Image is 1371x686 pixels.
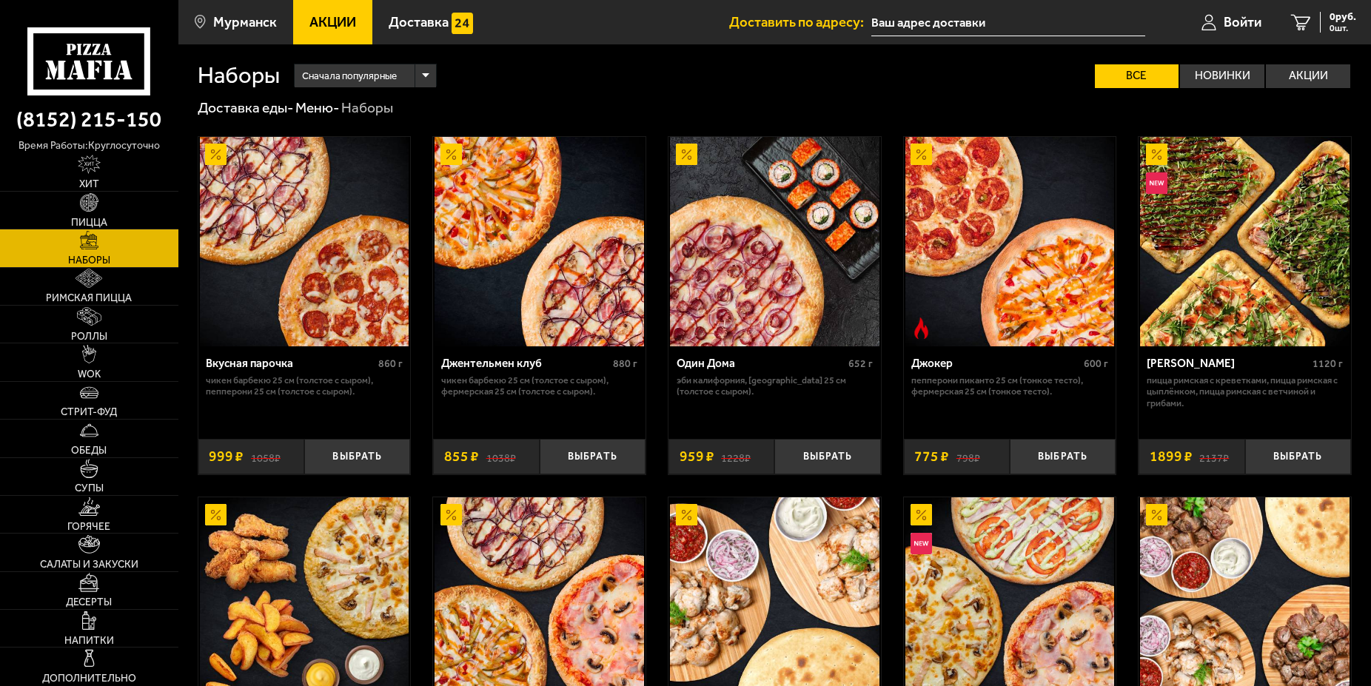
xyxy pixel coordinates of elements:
[668,137,881,346] a: АкционныйОдин Дома
[46,293,132,303] span: Римская пицца
[1146,172,1167,194] img: Новинка
[198,137,411,346] a: АкционныйВкусная парочка
[389,16,449,30] span: Доставка
[1313,357,1343,370] span: 1120 г
[378,357,403,370] span: 860 г
[1095,64,1179,87] label: Все
[1224,16,1261,30] span: Войти
[205,144,227,165] img: Акционный
[71,218,107,228] span: Пицца
[79,179,99,189] span: Хит
[871,9,1145,36] input: Ваш адрес доставки
[441,357,609,371] div: Джентельмен клуб
[67,522,110,532] span: Горячее
[435,137,644,346] img: Джентельмен клуб
[433,137,646,346] a: АкционныйДжентельмен клуб
[198,99,293,116] a: Доставка еды-
[1147,357,1309,371] div: [PERSON_NAME]
[1010,439,1116,474] button: Выбрать
[68,255,110,266] span: Наборы
[911,504,932,525] img: Акционный
[304,439,410,474] button: Выбрать
[848,357,873,370] span: 652 г
[206,357,374,371] div: Вкусная парочка
[213,16,277,30] span: Мурманск
[911,317,932,339] img: Острое блюдо
[295,99,339,116] a: Меню-
[670,137,879,346] img: Один Дома
[1147,374,1343,408] p: Пицца Римская с креветками, Пицца Римская с цыплёнком, Пицца Римская с ветчиной и грибами.
[1150,449,1193,463] span: 1899 ₽
[911,374,1107,397] p: Пепперони Пиканто 25 см (тонкое тесто), Фермерская 25 см (тонкое тесто).
[677,357,845,371] div: Один Дома
[309,16,356,30] span: Акции
[486,449,516,463] s: 1038 ₽
[613,357,637,370] span: 880 г
[205,504,227,525] img: Акционный
[61,407,117,417] span: Стрит-фуд
[40,559,138,570] span: Салаты и закуски
[774,439,880,474] button: Выбрать
[905,137,1115,346] img: Джокер
[1140,137,1350,346] img: Мама Миа
[676,504,697,525] img: Акционный
[1330,24,1356,33] span: 0 шт.
[1266,64,1350,87] label: Акции
[911,533,932,554] img: Новинка
[677,374,873,397] p: Эби Калифорния, [GEOGRAPHIC_DATA] 25 см (толстое с сыром).
[200,137,409,346] img: Вкусная парочка
[911,144,932,165] img: Акционный
[911,357,1079,371] div: Джокер
[452,13,473,34] img: 15daf4d41897b9f0e9f617042186c801.svg
[71,332,107,342] span: Роллы
[440,504,462,525] img: Акционный
[251,449,281,463] s: 1058 ₽
[1245,439,1351,474] button: Выбрать
[71,445,107,456] span: Обеды
[444,449,479,463] span: 855 ₽
[1146,504,1167,525] img: Акционный
[680,449,714,463] span: 959 ₽
[42,673,136,684] span: Дополнительно
[209,449,244,463] span: 999 ₽
[721,449,751,463] s: 1228 ₽
[75,483,104,494] span: Супы
[206,374,402,397] p: Чикен Барбекю 25 см (толстое с сыром), Пепперони 25 см (толстое с сыром).
[540,439,646,474] button: Выбрать
[78,369,101,380] span: WOK
[914,449,949,463] span: 775 ₽
[729,16,871,30] span: Доставить по адресу:
[198,64,280,87] h1: Наборы
[1330,12,1356,22] span: 0 руб.
[441,374,637,397] p: Чикен Барбекю 25 см (толстое с сыром), Фермерская 25 см (толстое с сыром).
[341,98,393,117] div: Наборы
[1199,449,1229,463] s: 2137 ₽
[302,62,397,90] span: Сначала популярные
[66,597,112,608] span: Десерты
[64,636,114,646] span: Напитки
[440,144,462,165] img: Акционный
[676,144,697,165] img: Акционный
[1084,357,1108,370] span: 600 г
[1139,137,1351,346] a: АкционныйНовинкаМама Миа
[1180,64,1264,87] label: Новинки
[904,137,1116,346] a: АкционныйОстрое блюдоДжокер
[1146,144,1167,165] img: Акционный
[956,449,980,463] s: 798 ₽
